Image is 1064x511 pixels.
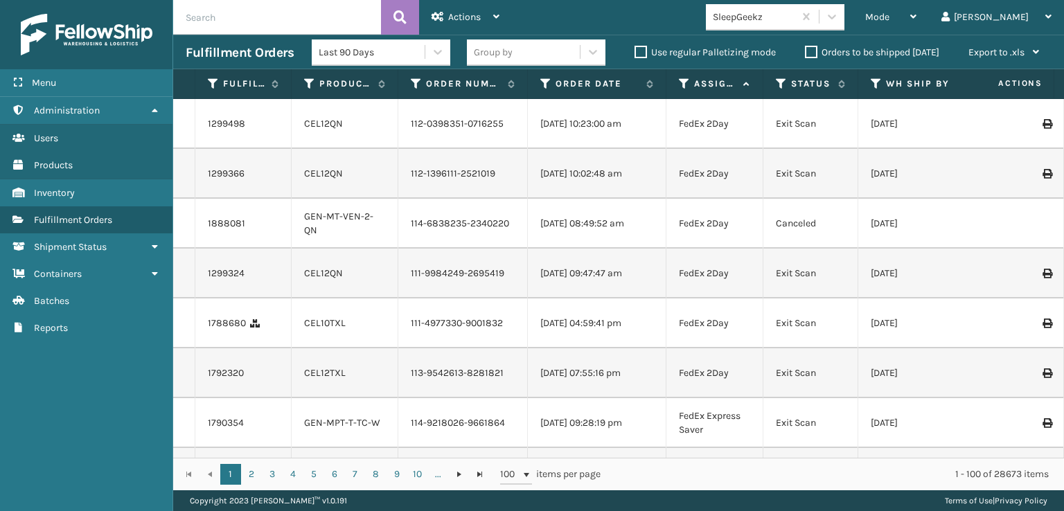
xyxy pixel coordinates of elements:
[1043,169,1051,179] i: Print Label
[528,149,666,199] td: [DATE] 10:02:48 am
[858,199,997,249] td: [DATE]
[208,167,245,181] a: 1299366
[304,267,343,279] a: CEL12QN
[666,298,763,348] td: FedEx 2Day
[186,44,294,61] h3: Fulfillment Orders
[428,464,449,485] a: ...
[805,46,939,58] label: Orders to be shipped [DATE]
[345,464,366,485] a: 7
[398,298,528,348] td: 111-4977330-9001832
[262,464,283,485] a: 3
[398,398,528,448] td: 114-9218026-9661864
[1043,119,1051,129] i: Print Label
[791,78,831,90] label: Status
[858,249,997,298] td: [DATE]
[968,46,1025,58] span: Export to .xls
[528,199,666,249] td: [DATE] 08:49:52 am
[304,417,380,429] a: GEN-MPT-T-TC-W
[304,118,343,129] a: CEL12QN
[858,448,997,498] td: [DATE]
[666,199,763,249] td: FedEx 2Day
[865,11,889,23] span: Mode
[398,348,528,398] td: 113-9542613-8281821
[303,464,324,485] a: 5
[763,249,858,298] td: Exit Scan
[945,490,1047,511] div: |
[304,367,346,379] a: CEL12TXL
[398,249,528,298] td: 111-9984249-2695419
[34,268,82,280] span: Containers
[528,249,666,298] td: [DATE] 09:47:47 am
[34,214,112,226] span: Fulfillment Orders
[34,295,69,307] span: Batches
[454,469,465,480] span: Go to the next page
[666,348,763,398] td: FedEx 2Day
[304,210,373,236] a: GEN-MT-VEN-2-QN
[500,467,521,481] span: 100
[763,448,858,498] td: Exit Scan
[666,398,763,448] td: FedEx Express Saver
[34,159,73,171] span: Products
[448,11,481,23] span: Actions
[500,464,601,485] span: items per page
[528,348,666,398] td: [DATE] 07:55:16 pm
[763,348,858,398] td: Exit Scan
[34,105,100,116] span: Administration
[1043,319,1051,328] i: Print Label
[858,348,997,398] td: [DATE]
[398,149,528,199] td: 112-1396111-2521019
[528,99,666,149] td: [DATE] 10:23:00 am
[995,496,1047,505] a: Privacy Policy
[208,267,245,280] a: 1299324
[387,464,407,485] a: 9
[528,298,666,348] td: [DATE] 04:59:41 pm
[694,78,736,90] label: Assigned Carrier Service
[556,78,639,90] label: Order Date
[474,45,513,60] div: Group by
[713,10,795,24] div: SleepGeekz
[319,45,426,60] div: Last 90 Days
[324,464,345,485] a: 6
[635,46,776,58] label: Use regular Palletizing mode
[858,99,997,149] td: [DATE]
[955,72,1051,95] span: Actions
[398,448,528,498] td: 114-2312821-5988224
[283,464,303,485] a: 4
[666,448,763,498] td: FedEx Express Saver
[763,298,858,348] td: Exit Scan
[666,149,763,199] td: FedEx 2Day
[407,464,428,485] a: 10
[666,99,763,149] td: FedEx 2Day
[223,78,265,90] label: Fulfillment Order Id
[398,99,528,149] td: 112-0398351-0716255
[32,77,56,89] span: Menu
[366,464,387,485] a: 8
[34,241,107,253] span: Shipment Status
[858,398,997,448] td: [DATE]
[208,366,244,380] a: 1792320
[319,78,371,90] label: Product SKU
[763,199,858,249] td: Canceled
[21,14,152,55] img: logo
[528,398,666,448] td: [DATE] 09:28:19 pm
[208,217,245,231] a: 1888081
[208,416,244,430] a: 1790354
[220,464,241,485] a: 1
[426,78,501,90] label: Order Number
[398,199,528,249] td: 114-6838235-2340220
[1043,368,1051,378] i: Print Label
[620,467,1049,481] div: 1 - 100 of 28673 items
[528,448,666,498] td: [DATE] 04:51:00 pm
[470,464,490,485] a: Go to the last page
[208,117,245,131] a: 1299498
[763,99,858,149] td: Exit Scan
[475,469,486,480] span: Go to the last page
[34,187,75,199] span: Inventory
[304,317,346,329] a: CEL10TXL
[190,490,347,511] p: Copyright 2023 [PERSON_NAME]™ v 1.0.191
[858,149,997,199] td: [DATE]
[858,298,997,348] td: [DATE]
[666,249,763,298] td: FedEx 2Day
[763,398,858,448] td: Exit Scan
[1043,269,1051,278] i: Print Label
